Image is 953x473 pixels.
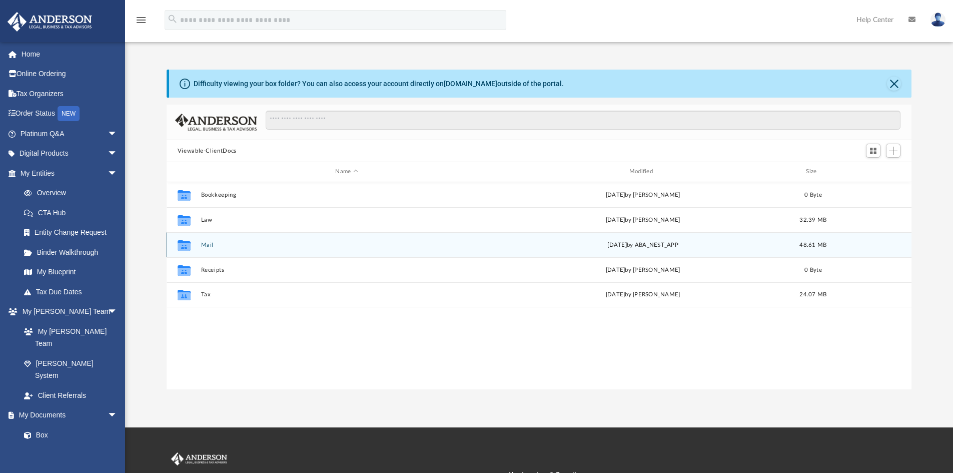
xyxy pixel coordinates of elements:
button: Law [201,217,492,223]
div: Size [793,167,833,176]
a: My Entitiesarrow_drop_down [7,163,133,183]
span: 0 Byte [804,192,822,197]
span: 48.61 MB [799,242,826,247]
button: Close [887,77,901,91]
button: Viewable-ClientDocs [178,147,237,156]
img: Anderson Advisors Platinum Portal [5,12,95,32]
button: Add [886,144,901,158]
img: Anderson Advisors Platinum Portal [169,452,229,465]
div: NEW [58,106,80,121]
a: [PERSON_NAME] System [14,353,128,385]
button: Tax [201,291,492,298]
i: search [167,14,178,25]
button: Mail [201,242,492,248]
div: id [171,167,196,176]
button: Switch to Grid View [866,144,881,158]
div: by ABA_NEST_APP [497,240,788,249]
div: grid [167,182,912,389]
a: My Documentsarrow_drop_down [7,405,128,425]
a: Tax Due Dates [14,282,133,302]
div: id [837,167,907,176]
span: 32.39 MB [799,217,826,222]
a: Client Referrals [14,385,128,405]
div: [DATE] by [PERSON_NAME] [497,290,788,299]
a: Order StatusNEW [7,104,133,124]
a: Binder Walkthrough [14,242,133,262]
span: arrow_drop_down [108,144,128,164]
img: User Pic [930,13,945,27]
span: arrow_drop_down [108,405,128,426]
button: Receipts [201,267,492,273]
a: Tax Organizers [7,84,133,104]
a: Box [14,425,123,445]
a: menu [135,19,147,26]
a: Digital Productsarrow_drop_down [7,144,133,164]
div: [DATE] by [PERSON_NAME] [497,265,788,274]
a: Overview [14,183,133,203]
a: [DOMAIN_NAME] [444,80,497,88]
a: My [PERSON_NAME] Team [14,321,123,353]
a: Home [7,44,133,64]
span: arrow_drop_down [108,163,128,184]
div: [DATE] by [PERSON_NAME] [497,215,788,224]
a: Platinum Q&Aarrow_drop_down [7,124,133,144]
button: Bookkeeping [201,192,492,198]
a: My [PERSON_NAME] Teamarrow_drop_down [7,302,128,322]
input: Search files and folders [266,111,900,130]
a: My Blueprint [14,262,128,282]
i: menu [135,14,147,26]
a: Online Ordering [7,64,133,84]
span: 24.07 MB [799,292,826,297]
span: arrow_drop_down [108,302,128,322]
span: [DATE] [607,242,627,247]
div: [DATE] by [PERSON_NAME] [497,190,788,199]
span: arrow_drop_down [108,124,128,144]
div: Name [200,167,492,176]
span: 0 Byte [804,267,822,272]
div: Modified [497,167,789,176]
a: Entity Change Request [14,223,133,243]
a: CTA Hub [14,203,133,223]
div: Difficulty viewing your box folder? You can also access your account directly on outside of the p... [194,79,564,89]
